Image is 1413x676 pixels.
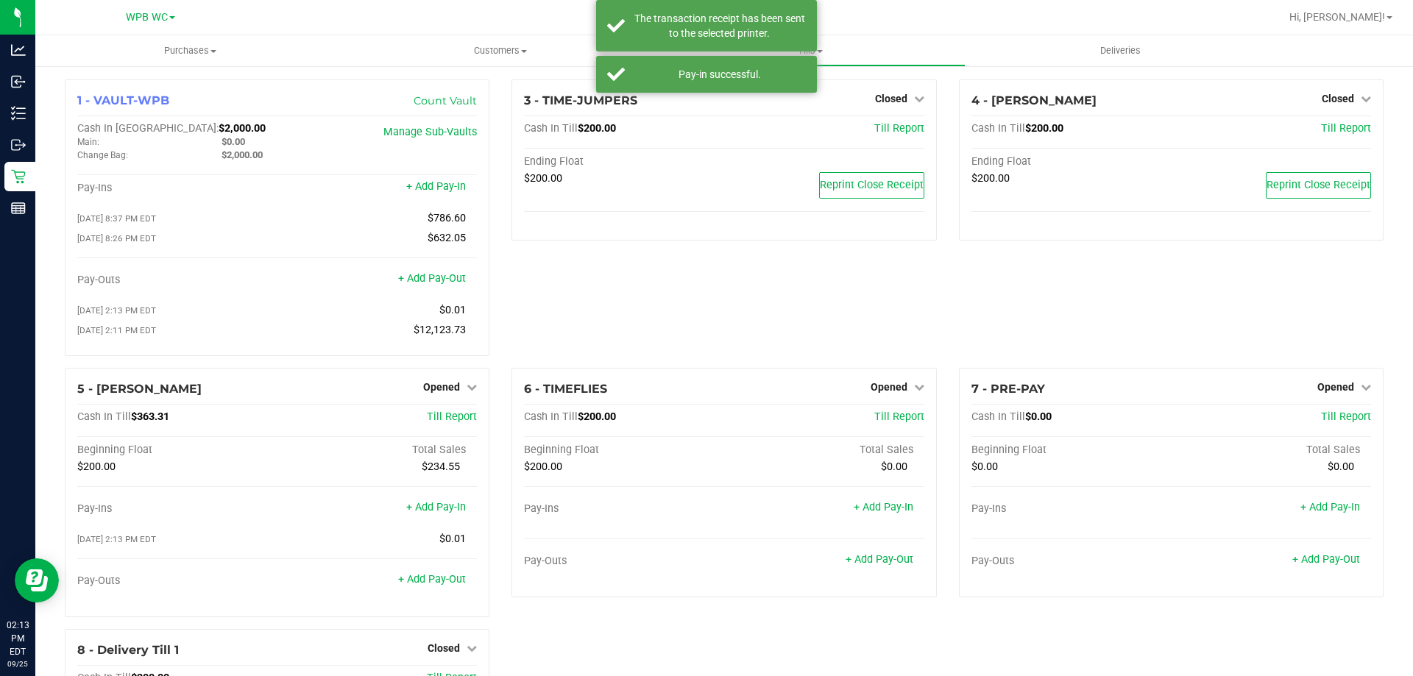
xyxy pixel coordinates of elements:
[414,324,466,336] span: $12,123.73
[428,232,466,244] span: $632.05
[439,304,466,316] span: $0.01
[414,94,477,107] a: Count Vault
[820,179,924,191] span: Reprint Close Receipt
[524,172,562,185] span: $200.00
[578,122,616,135] span: $200.00
[383,126,477,138] a: Manage Sub-Vaults
[11,106,26,121] inline-svg: Inventory
[1322,93,1354,104] span: Closed
[524,555,724,568] div: Pay-Outs
[406,501,466,513] a: + Add Pay-In
[77,444,277,457] div: Beginning Float
[1025,410,1052,423] span: $0.00
[77,274,277,287] div: Pay-Outs
[428,212,466,224] span: $786.60
[77,643,179,657] span: 8 - Delivery Till 1
[971,460,998,473] span: $0.00
[77,137,99,147] span: Main:
[77,460,116,473] span: $200.00
[874,410,924,423] a: Till Report
[77,150,128,160] span: Change Bag:
[15,558,59,602] iframe: Resource center
[77,382,202,396] span: 5 - [PERSON_NAME]
[11,74,26,89] inline-svg: Inbound
[846,553,913,566] a: + Add Pay-Out
[77,502,277,516] div: Pay-Ins
[971,444,1172,457] div: Beginning Float
[524,155,724,168] div: Ending Float
[77,325,156,335] span: [DATE] 2:11 PM EDT
[427,410,477,423] a: Till Report
[345,35,655,66] a: Customers
[854,501,913,513] a: + Add Pay-In
[11,169,26,184] inline-svg: Retail
[971,502,1172,516] div: Pay-Ins
[35,44,345,57] span: Purchases
[398,573,466,586] a: + Add Pay-Out
[875,93,907,104] span: Closed
[77,122,219,135] span: Cash In [GEOGRAPHIC_DATA]:
[966,35,1275,66] a: Deliveries
[1267,179,1370,191] span: Reprint Close Receipt
[222,149,263,160] span: $2,000.00
[1292,553,1360,566] a: + Add Pay-Out
[77,233,156,243] span: [DATE] 8:26 PM EDT
[971,122,1025,135] span: Cash In Till
[1328,460,1354,473] span: $0.00
[7,619,29,658] p: 02:13 PM EDT
[1321,122,1371,135] a: Till Report
[524,460,562,473] span: $200.00
[439,533,466,545] span: $0.01
[524,502,724,516] div: Pay-Ins
[578,410,616,423] span: $200.00
[346,44,654,57] span: Customers
[524,410,578,423] span: Cash In Till
[874,122,924,135] a: Till Report
[219,122,266,135] span: $2,000.00
[524,93,637,107] span: 3 - TIME-JUMPERS
[1025,122,1063,135] span: $200.00
[422,460,460,473] span: $234.55
[1300,501,1360,513] a: + Add Pay-In
[126,11,168,24] span: WPB WC
[971,555,1172,568] div: Pay-Outs
[7,658,29,669] p: 09/25
[1266,172,1371,199] button: Reprint Close Receipt
[35,35,345,66] a: Purchases
[1080,44,1161,57] span: Deliveries
[398,272,466,285] a: + Add Pay-Out
[881,460,907,473] span: $0.00
[77,93,169,107] span: 1 - VAULT-WPB
[77,534,156,544] span: [DATE] 2:13 PM EDT
[222,136,245,147] span: $0.00
[971,155,1172,168] div: Ending Float
[77,305,156,316] span: [DATE] 2:13 PM EDT
[724,444,924,457] div: Total Sales
[1317,381,1354,393] span: Opened
[277,444,478,457] div: Total Sales
[77,182,277,195] div: Pay-Ins
[524,122,578,135] span: Cash In Till
[971,172,1010,185] span: $200.00
[428,642,460,654] span: Closed
[1289,11,1385,23] span: Hi, [PERSON_NAME]!
[1321,410,1371,423] a: Till Report
[423,381,460,393] span: Opened
[11,201,26,216] inline-svg: Reports
[971,93,1097,107] span: 4 - [PERSON_NAME]
[524,382,607,396] span: 6 - TIMEFLIES
[633,11,806,40] div: The transaction receipt has been sent to the selected printer.
[871,381,907,393] span: Opened
[406,180,466,193] a: + Add Pay-In
[77,213,156,224] span: [DATE] 8:37 PM EDT
[524,444,724,457] div: Beginning Float
[971,410,1025,423] span: Cash In Till
[131,410,169,423] span: $363.31
[11,138,26,152] inline-svg: Outbound
[971,382,1045,396] span: 7 - PRE-PAY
